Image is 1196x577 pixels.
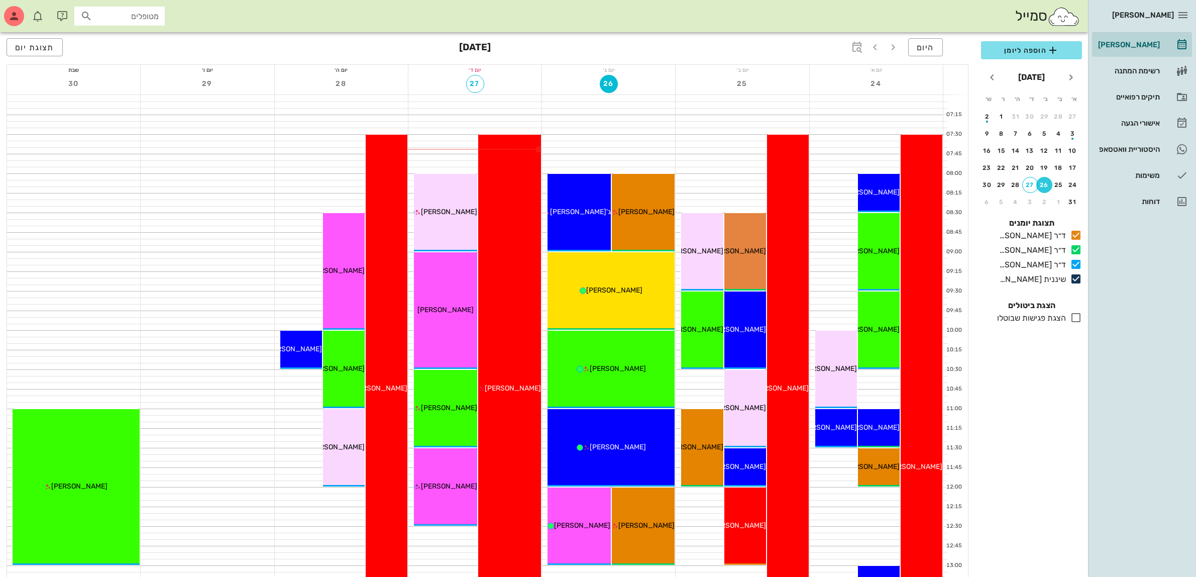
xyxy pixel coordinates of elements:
[554,521,610,530] span: [PERSON_NAME]
[994,181,1010,188] div: 29
[1036,164,1052,171] div: 19
[943,267,964,276] div: 09:15
[667,443,723,451] span: [PERSON_NAME]
[994,199,1010,206] div: 5
[710,521,766,530] span: [PERSON_NAME]
[1051,130,1067,137] div: 4
[943,483,964,492] div: 12:00
[801,364,857,373] span: [PERSON_NAME]
[943,503,964,511] div: 12:15
[65,79,83,88] span: 30
[979,160,995,176] button: 23
[995,259,1066,271] div: ד״ר [PERSON_NAME]
[1022,113,1038,120] div: 30
[1065,126,1081,142] button: 3
[1022,177,1038,193] button: 27
[417,306,474,314] span: [PERSON_NAME]
[1065,130,1081,137] div: 3
[943,189,964,198] div: 08:15
[1096,145,1160,153] div: היסטוריית וואטסאפ
[943,130,964,139] div: 07:30
[994,160,1010,176] button: 22
[995,273,1066,285] div: שיננית [PERSON_NAME]
[810,65,943,75] div: יום א׳
[733,79,751,88] span: 25
[981,41,1082,59] button: הוספה ליומן
[943,365,964,374] div: 10:30
[1036,177,1052,193] button: 26
[994,113,1010,120] div: 1
[590,364,646,373] span: [PERSON_NAME]
[979,194,995,210] button: 6
[943,561,964,570] div: 13:00
[979,177,995,193] button: 30
[618,208,675,216] span: [PERSON_NAME]
[1036,199,1052,206] div: 2
[1112,11,1174,20] span: [PERSON_NAME]
[943,287,964,296] div: 09:30
[996,90,1009,108] th: ו׳
[943,248,964,256] div: 09:00
[1008,199,1024,206] div: 4
[542,65,675,75] div: יום ג׳
[995,230,1066,242] div: ד״ר [PERSON_NAME]
[1008,143,1024,159] button: 14
[1036,147,1052,154] div: 12
[1065,164,1081,171] div: 17
[943,385,964,394] div: 10:45
[943,522,964,531] div: 12:30
[1065,199,1081,206] div: 31
[994,109,1010,125] button: 1
[943,346,964,354] div: 10:15
[1051,147,1067,154] div: 11
[266,345,322,353] span: [PERSON_NAME]
[995,244,1066,256] div: ד״ר [PERSON_NAME]
[908,38,943,56] button: היום
[485,384,541,393] span: [PERSON_NAME]
[1036,181,1052,188] div: 26
[459,38,491,58] h3: [DATE]
[979,143,995,159] button: 16
[752,384,809,393] span: [PERSON_NAME]
[600,79,618,88] span: 26
[843,247,900,255] span: [PERSON_NAME]
[979,147,995,154] div: 16
[943,111,964,119] div: 07:15
[1065,194,1081,210] button: 31
[1022,143,1038,159] button: 13
[979,113,995,120] div: 2
[1047,7,1080,27] img: SmileCloud logo
[408,65,541,75] div: יום ד׳
[943,150,964,158] div: 07:45
[733,75,751,93] button: 25
[943,209,964,217] div: 08:30
[867,75,885,93] button: 24
[1096,198,1160,206] div: דוחות
[843,423,900,432] span: [PERSON_NAME]
[30,8,36,14] span: תג
[981,300,1082,312] h4: הצגת ביטולים
[1051,177,1067,193] button: 25
[943,307,964,315] div: 09:45
[676,65,809,75] div: יום ב׳
[308,266,365,275] span: [PERSON_NAME]
[1036,130,1052,137] div: 5
[65,75,83,93] button: 30
[1008,147,1024,154] div: 14
[1008,164,1024,171] div: 21
[1008,181,1024,188] div: 28
[600,75,618,93] button: 26
[1092,85,1192,109] a: תיקים רפואיים
[983,68,1001,86] button: חודש הבא
[51,482,107,491] span: [PERSON_NAME]
[1022,130,1038,137] div: 6
[843,462,900,471] span: [PERSON_NAME]
[1008,194,1024,210] button: 4
[943,444,964,452] div: 11:30
[421,208,477,216] span: [PERSON_NAME]
[917,43,934,52] span: היום
[943,326,964,335] div: 10:00
[467,79,484,88] span: 27
[1051,194,1067,210] button: 1
[653,247,723,255] span: [PERSON_NAME] צעדי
